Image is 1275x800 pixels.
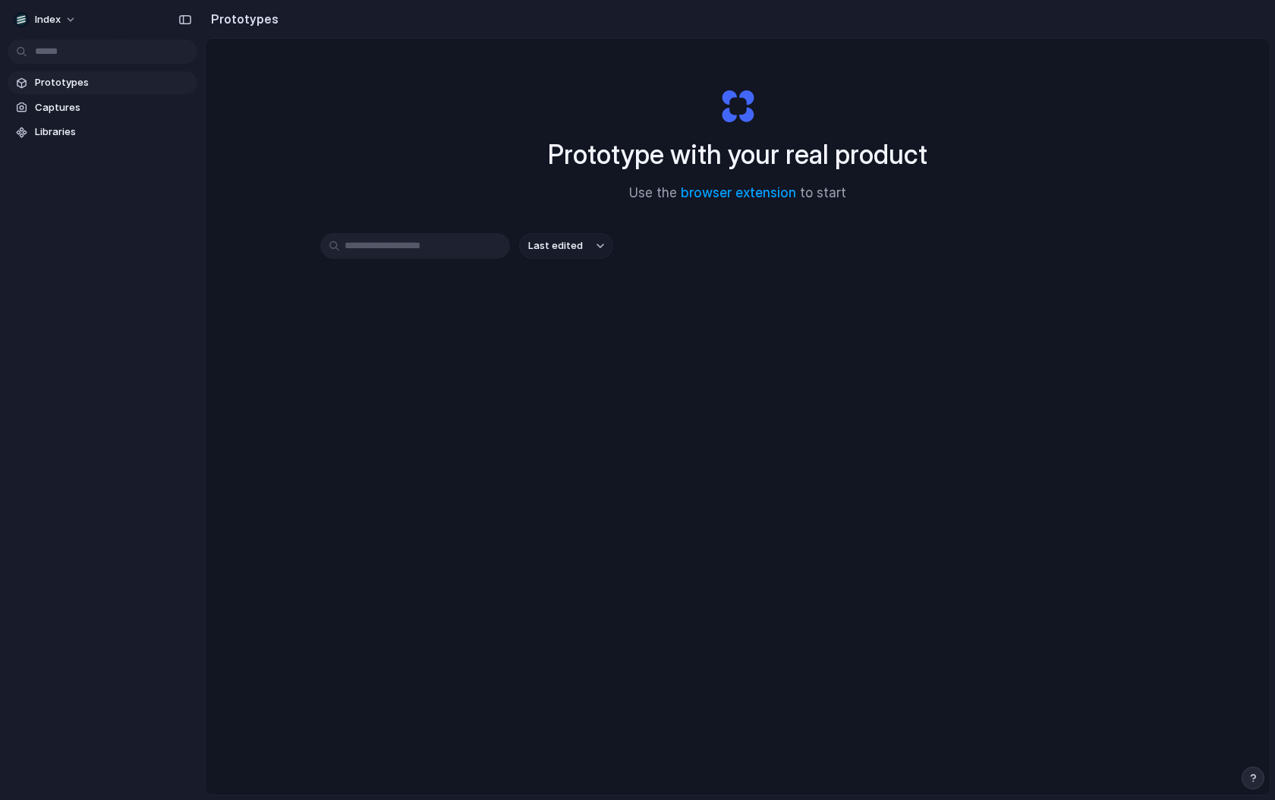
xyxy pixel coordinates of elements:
button: Index [8,8,84,32]
h1: Prototype with your real product [548,134,927,175]
a: browser extension [681,185,796,200]
a: Libraries [8,121,197,143]
a: Captures [8,96,197,119]
span: Captures [35,100,191,115]
h2: Prototypes [205,10,279,28]
span: Index [35,12,61,27]
span: Libraries [35,124,191,140]
span: Last edited [528,238,583,254]
button: Last edited [519,233,613,259]
span: Use the to start [629,184,846,203]
span: Prototypes [35,75,191,90]
a: Prototypes [8,71,197,94]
